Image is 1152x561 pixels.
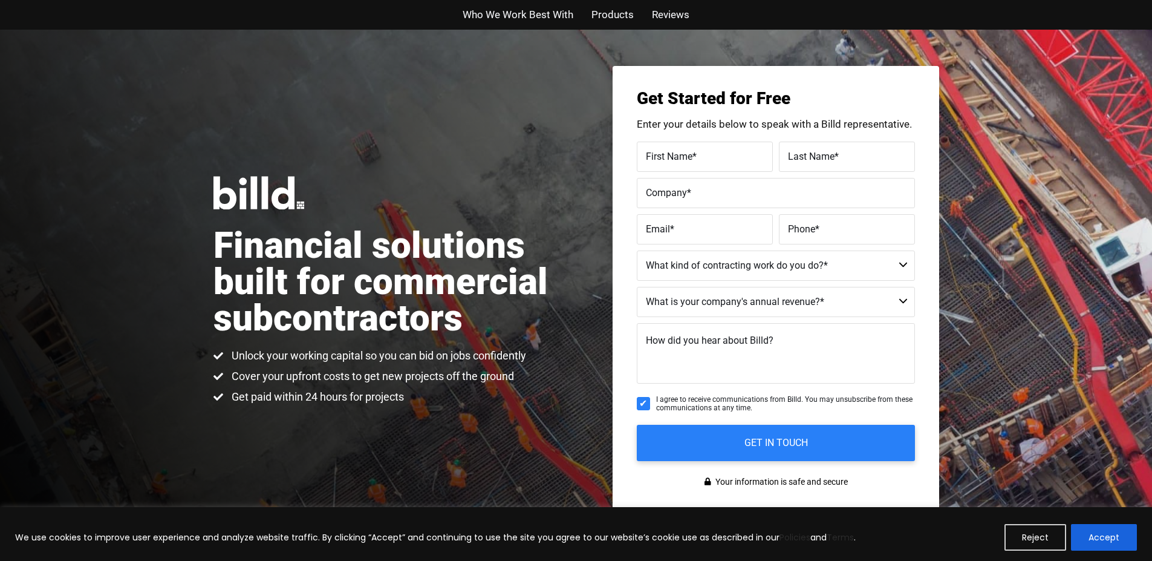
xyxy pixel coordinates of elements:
span: Get paid within 24 hours for projects [229,390,404,404]
button: Reject [1004,524,1066,551]
span: Company [646,186,687,198]
a: Policies [779,531,810,543]
a: Products [591,6,634,24]
p: We use cookies to improve user experience and analyze website traffic. By clicking “Accept” and c... [15,530,856,545]
h3: Get Started for Free [637,90,915,107]
button: Accept [1071,524,1137,551]
input: I agree to receive communications from Billd. You may unsubscribe from these communications at an... [637,397,650,410]
span: Unlock your working capital so you can bid on jobs confidently [229,349,526,363]
input: GET IN TOUCH [637,425,915,461]
span: Last Name [788,150,835,162]
span: First Name [646,150,692,162]
span: Cover your upfront costs to get new projects off the ground [229,369,514,384]
span: Your information is safe and secure [712,473,848,491]
h1: Financial solutions built for commercial subcontractors [213,228,576,336]
a: Terms [827,531,854,543]
p: Enter your details below to speak with a Billd representative. [637,119,915,130]
span: How did you hear about Billd? [646,335,773,346]
span: Email [646,223,670,234]
a: Reviews [652,6,689,24]
a: Who We Work Best With [463,6,573,24]
span: I agree to receive communications from Billd. You may unsubscribe from these communications at an... [656,395,915,413]
span: Phone [788,223,815,234]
